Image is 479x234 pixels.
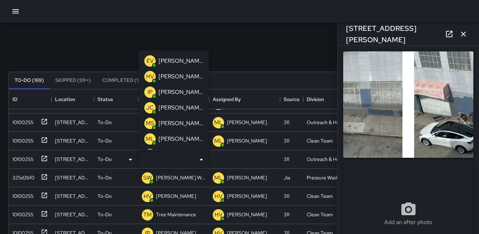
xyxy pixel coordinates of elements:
[227,137,267,144] p: [PERSON_NAME]
[144,192,152,201] p: HV
[284,89,300,109] div: Source
[55,137,90,144] div: 508 Natoma Street
[10,208,33,218] div: 10100255
[307,211,333,218] div: Clean Team
[9,89,51,109] div: ID
[158,72,203,81] p: [PERSON_NAME]
[10,134,33,144] div: 10100255
[143,174,152,182] p: SW
[96,72,154,89] button: Completed (99+)
[215,192,223,201] p: HV
[55,211,90,218] div: 1066 Mission Street
[146,72,154,81] p: HV
[158,104,203,112] p: [PERSON_NAME]
[158,135,203,143] p: [PERSON_NAME]
[214,118,223,127] p: ML
[156,193,196,200] p: [PERSON_NAME]
[10,116,33,126] div: 10100255
[55,119,90,126] div: 965 Howard Street
[214,137,223,145] p: ML
[98,211,112,218] p: To-Do
[307,119,344,126] div: Outreach & Hospitality
[307,137,333,144] div: Clean Team
[10,171,34,181] div: 325d2bf0
[51,89,94,109] div: Location
[227,119,267,126] p: [PERSON_NAME]
[98,174,112,181] p: To-Do
[94,89,138,109] div: Status
[98,119,112,126] p: To-Do
[9,72,50,89] button: To-Do (169)
[303,89,347,109] div: Division
[209,89,280,109] div: Assigned By
[98,89,113,109] div: Status
[158,57,203,65] p: [PERSON_NAME]
[146,104,154,112] p: JC
[307,174,344,181] div: Pressure Washing
[55,193,90,200] div: 743a Minna Street
[10,190,33,200] div: 10100255
[307,156,344,163] div: Outreach & Hospitality
[307,89,324,109] div: Division
[98,193,112,200] p: To-Do
[10,153,33,163] div: 10100255
[50,72,96,89] button: Skipped (99+)
[98,156,112,163] p: To-Do
[146,57,154,65] p: EV
[284,156,289,163] div: 311
[227,211,267,218] p: [PERSON_NAME]
[158,88,203,96] p: [PERSON_NAME]
[284,211,289,218] div: 311
[227,193,267,200] p: [PERSON_NAME]
[55,156,90,163] div: 27 Harriet Street
[213,89,241,109] div: Assigned By
[284,137,289,144] div: 311
[156,211,196,218] p: Tree Maintenance
[196,155,206,165] button: Close
[12,89,17,109] div: ID
[158,119,203,128] p: [PERSON_NAME]
[143,211,152,219] p: TM
[55,89,75,109] div: Location
[156,174,206,181] p: [PERSON_NAME] Weekly
[215,211,223,219] p: HV
[284,193,289,200] div: 311
[98,137,112,144] p: To-Do
[147,88,152,96] p: IP
[146,135,154,143] p: ML
[146,119,154,128] p: MS
[280,89,303,109] div: Source
[214,174,223,182] p: ML
[227,174,267,181] p: [PERSON_NAME]
[284,119,289,126] div: 311
[138,89,209,109] div: Assigned To
[284,174,290,181] div: Jia
[307,193,333,200] div: Clean Team
[55,174,90,181] div: 1028 Mission Street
